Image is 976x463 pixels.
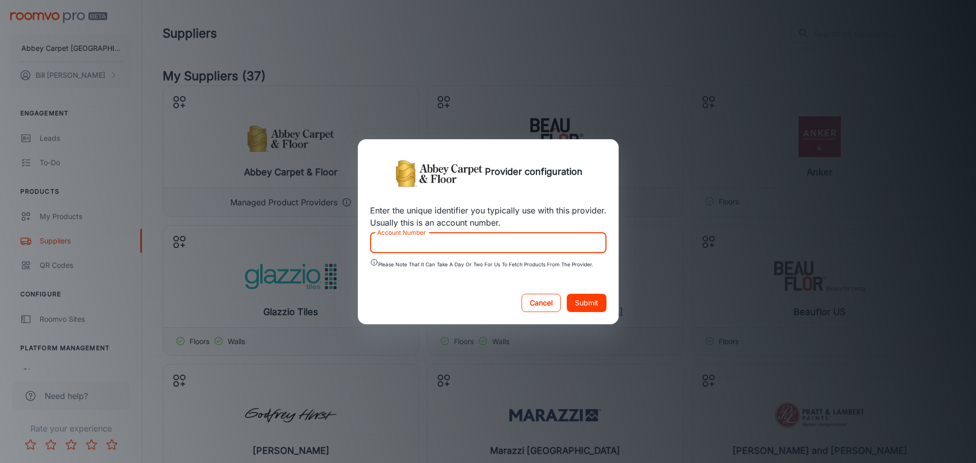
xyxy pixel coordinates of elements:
p: Enter the unique identifier you typically use with this provider. Usually this is an account number. [370,204,606,229]
label: Account Number [377,228,425,237]
button: Submit [567,294,606,312]
button: Cancel [522,294,561,312]
div: Provider configuration [370,151,606,192]
span: Please note that it can take a day or two for us to fetch products from the provider. [370,261,593,267]
img: Abbey Carpet & Floor [393,151,485,192]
